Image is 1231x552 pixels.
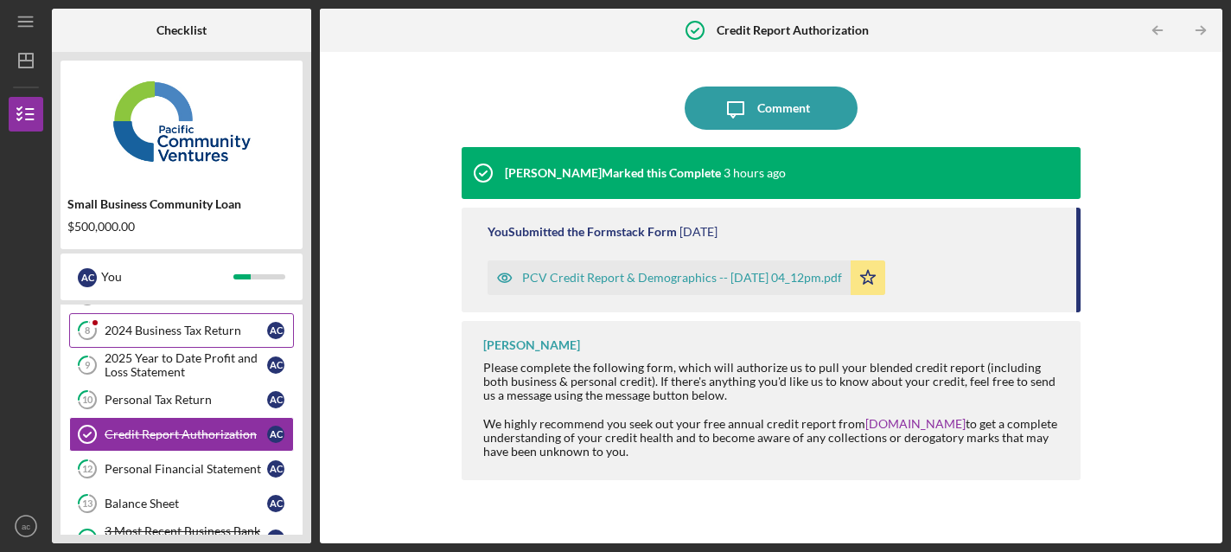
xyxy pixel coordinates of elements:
tspan: 12 [82,464,92,475]
div: 2025 Year to Date Profit and Loss Statement [105,351,267,379]
div: [PERSON_NAME] [483,338,580,352]
a: 82024 Business Tax Returnac [69,313,294,348]
button: ac [9,509,43,543]
div: You Submitted the Formstack Form [488,225,677,239]
tspan: 13 [82,498,92,510]
text: ac [22,522,30,531]
div: You [101,262,233,292]
button: Comment [685,87,858,130]
div: a c [267,356,284,374]
div: a c [267,391,284,408]
div: a c [78,268,97,287]
a: 10Personal Tax Returnac [69,382,294,417]
div: 3 Most Recent Business Bank Statements [105,524,267,552]
a: 13Balance Sheetac [69,486,294,521]
div: Balance Sheet [105,497,267,510]
div: Credit Report Authorization [105,427,267,441]
div: a c [267,426,284,443]
tspan: 10 [82,395,93,406]
div: $500,000.00 [67,220,296,234]
div: Small Business Community Loan [67,197,296,211]
div: 2024 Business Tax Return [105,324,267,337]
time: 2025-09-22 19:00 [724,166,786,180]
a: [DOMAIN_NAME] [865,416,966,431]
img: Product logo [61,69,303,173]
tspan: 9 [85,360,91,371]
div: a c [267,460,284,478]
a: 92025 Year to Date Profit and Loss Statementac [69,348,294,382]
div: Please complete the following form, which will authorize us to pull your blended credit report (i... [483,361,1064,459]
time: 2025-09-17 20:12 [679,225,718,239]
button: PCV Credit Report & Demographics -- [DATE] 04_12pm.pdf [488,260,885,295]
div: [PERSON_NAME] Marked this Complete [505,166,721,180]
div: a c [267,530,284,547]
a: 12Personal Financial Statementac [69,452,294,486]
a: Credit Report Authorizationac [69,417,294,452]
div: a c [267,495,284,512]
div: Personal Financial Statement [105,462,267,476]
b: Checklist [156,23,207,37]
div: a c [267,322,284,339]
tspan: 8 [85,325,90,337]
div: Personal Tax Return [105,393,267,407]
div: Comment [757,87,810,130]
b: Credit Report Authorization [717,23,869,37]
div: PCV Credit Report & Demographics -- [DATE] 04_12pm.pdf [522,271,842,285]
